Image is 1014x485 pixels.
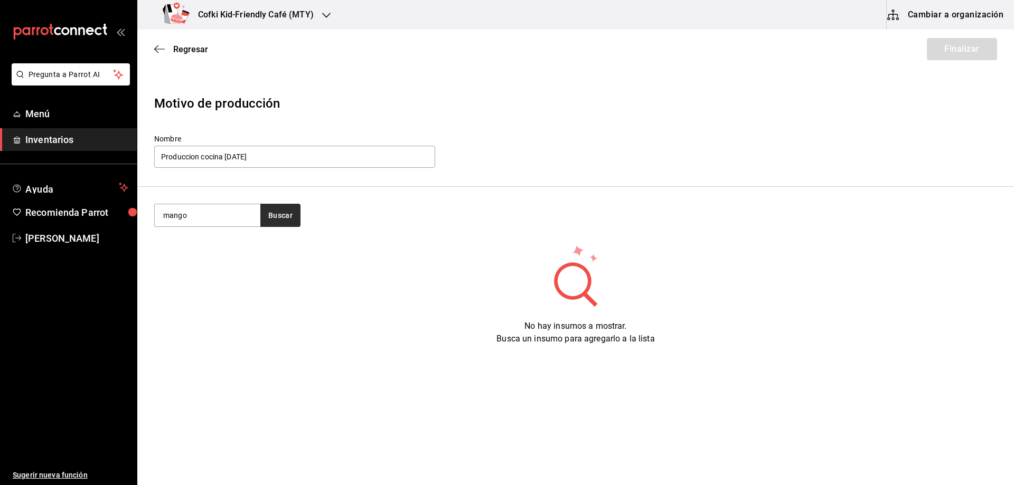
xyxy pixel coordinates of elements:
[25,107,128,121] span: Menú
[260,204,301,227] button: Buscar
[116,27,125,36] button: open_drawer_menu
[7,77,130,88] a: Pregunta a Parrot AI
[12,63,130,85] button: Pregunta a Parrot AI
[154,94,997,113] div: Motivo de producción
[154,135,435,142] label: Nombre
[25,205,128,220] span: Recomienda Parrot
[13,470,128,481] span: Sugerir nueva función
[173,44,208,54] span: Regresar
[496,321,654,344] span: No hay insumos a mostrar. Busca un insumo para agregarlo a la lista
[25,181,115,194] span: Ayuda
[155,204,260,226] input: Buscar insumo
[25,231,128,245] span: [PERSON_NAME]
[190,8,314,21] h3: Cofki Kid-Friendly Café (MTY)
[25,132,128,147] span: Inventarios
[154,44,208,54] button: Regresar
[29,69,114,80] span: Pregunta a Parrot AI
